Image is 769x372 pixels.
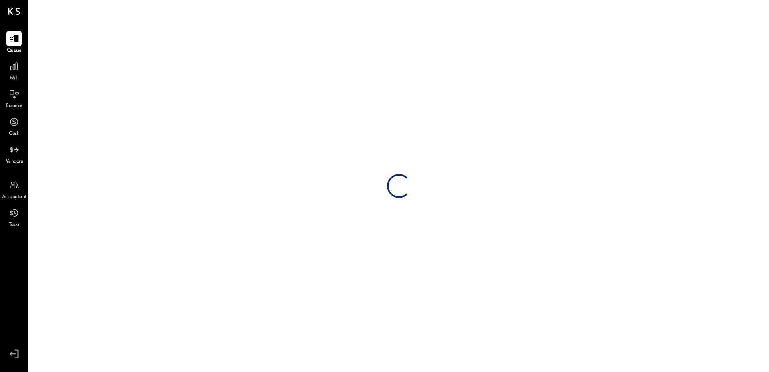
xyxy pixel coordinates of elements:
span: Queue [7,47,22,54]
a: Accountant [0,178,28,201]
a: Vendors [0,142,28,165]
a: Queue [0,31,28,54]
a: Tasks [0,205,28,229]
span: Vendors [6,158,23,165]
a: Cash [0,114,28,138]
span: Cash [9,130,19,138]
span: Accountant [2,194,27,201]
a: P&L [0,59,28,82]
span: P&L [10,75,19,82]
a: Balance [0,87,28,110]
span: Tasks [9,221,20,229]
span: Balance [6,103,23,110]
